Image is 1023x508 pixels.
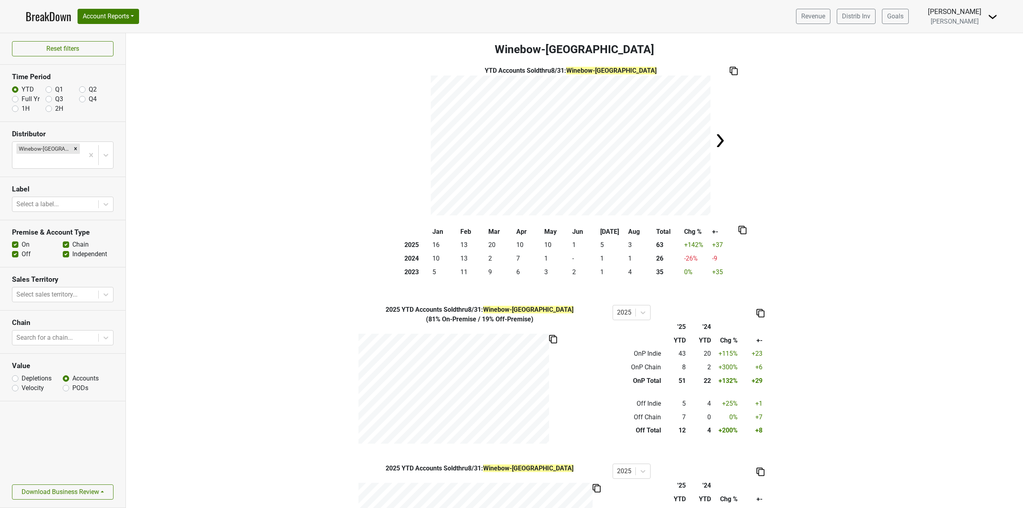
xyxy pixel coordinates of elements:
td: 13 [459,252,487,265]
div: YTD Accounts Sold thru 8/31 : [353,464,607,473]
td: 16 [431,239,459,252]
td: +7 [740,410,764,424]
td: Off Total [613,424,663,438]
td: 20 [688,347,713,361]
span: Winebow-[GEOGRAPHIC_DATA] [483,464,573,472]
label: 1H [22,104,30,114]
td: +25 % [713,397,740,410]
td: 4 [627,265,655,279]
h3: Time Period [12,73,113,81]
td: OnP Indie [613,347,663,361]
th: YTD [688,334,713,347]
img: Copy to clipboard [593,484,601,492]
label: Q4 [89,94,97,104]
label: Velocity [22,383,44,393]
td: 1 [599,265,627,279]
td: 5 [663,397,688,410]
th: '24 [688,479,713,492]
td: 13 [459,239,487,252]
td: 2 [688,361,713,374]
td: +6 [740,361,764,374]
th: 63 [655,239,683,252]
a: Distrib Inv [837,9,876,24]
th: 26 [655,252,683,265]
th: 2023 [403,265,431,279]
a: Revenue [796,9,830,24]
img: Copy to clipboard [549,335,557,343]
h3: Premise & Account Type [12,228,113,237]
a: BreakDown [26,8,71,25]
th: 2025 [403,239,431,252]
img: Copy to clipboard [738,226,746,234]
td: +8 [740,424,764,438]
div: ( 81% On-Premise / 19% Off-Premise ) [353,315,607,324]
td: 12 [663,424,688,438]
td: 8 [663,361,688,374]
th: '25 [663,479,688,492]
h3: Value [12,362,113,370]
label: Chain [72,240,89,249]
td: 4 [688,397,713,410]
td: 5 [431,265,459,279]
th: Chg % [713,334,740,347]
th: Total [655,225,683,239]
th: Chg % [713,492,739,506]
th: 2024 [403,252,431,265]
td: +29 [740,374,764,388]
th: 35 [655,265,683,279]
th: '25 [663,320,688,334]
td: +1 [740,397,764,410]
th: YTD [663,492,688,506]
td: 7 [663,410,688,424]
td: +132 % [713,374,740,388]
label: On [22,240,30,249]
td: 2 [571,265,599,279]
td: - [571,252,599,265]
th: [DATE] [599,225,627,239]
h3: Chain [12,319,113,327]
th: +- [711,225,738,239]
td: -9 [711,252,738,265]
td: 7 [515,252,543,265]
td: 11 [459,265,487,279]
h3: Distributor [12,130,113,138]
img: Copy to clipboard [756,468,764,476]
td: 0 % [713,410,740,424]
label: PODs [72,383,88,393]
label: Q3 [55,94,63,104]
td: 51 [663,374,688,388]
div: YTD Accounts Sold thru 8/31 : [431,66,711,76]
td: 0 [688,410,713,424]
label: Accounts [72,374,99,383]
h3: Label [12,185,113,193]
img: Arrow right [712,133,728,149]
label: Q2 [89,85,97,94]
button: Account Reports [78,9,139,24]
td: Off Chain [613,410,663,424]
td: 6 [515,265,543,279]
label: Independent [72,249,107,259]
label: Depletions [22,374,52,383]
button: Reset filters [12,41,113,56]
td: 10 [515,239,543,252]
td: 1 [599,252,627,265]
td: 3 [543,265,571,279]
td: Off Indie [613,397,663,410]
th: Mar [487,225,515,239]
img: Copy to clipboard [756,309,764,317]
td: +200 % [713,424,740,438]
div: Remove Winebow-FL [71,143,80,154]
td: 10 [543,239,571,252]
label: Full Yr [22,94,40,104]
td: 22 [688,374,713,388]
td: 1 [543,252,571,265]
td: 3 [627,239,655,252]
td: +23 [740,347,764,361]
label: Off [22,249,31,259]
td: -26 % [683,252,711,265]
th: Chg % [683,225,711,239]
td: OnP Chain [613,361,663,374]
th: Jan [431,225,459,239]
td: +37 [711,239,738,252]
th: +- [739,492,764,506]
